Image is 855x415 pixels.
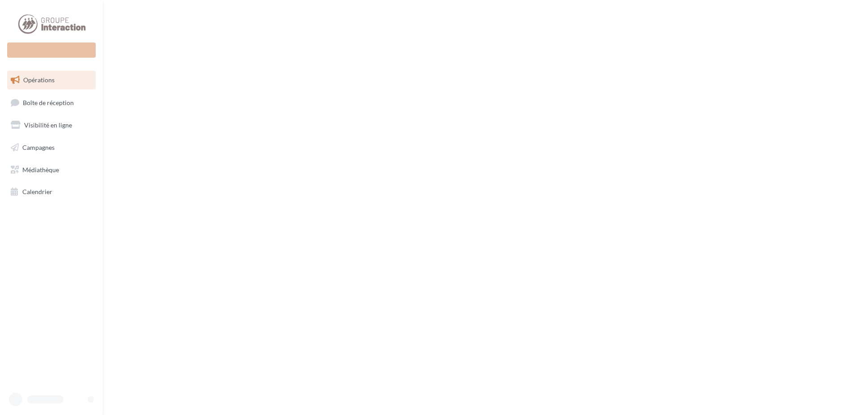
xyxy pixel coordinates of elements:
[5,71,97,89] a: Opérations
[5,161,97,179] a: Médiathèque
[24,121,72,129] span: Visibilité en ligne
[5,93,97,112] a: Boîte de réception
[23,76,55,84] span: Opérations
[5,138,97,157] a: Campagnes
[5,182,97,201] a: Calendrier
[22,188,52,195] span: Calendrier
[22,165,59,173] span: Médiathèque
[5,116,97,135] a: Visibilité en ligne
[7,42,96,58] div: Nouvelle campagne
[23,98,74,106] span: Boîte de réception
[22,144,55,151] span: Campagnes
